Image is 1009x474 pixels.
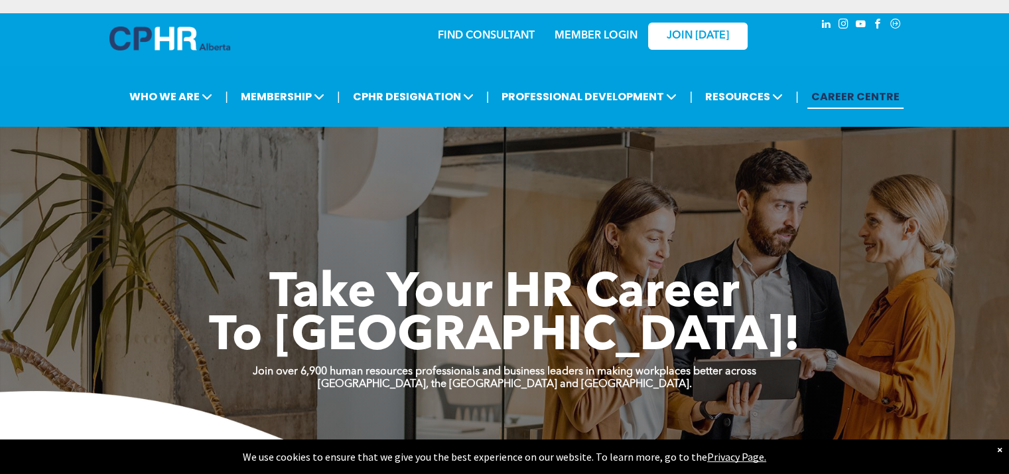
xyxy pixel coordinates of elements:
[125,84,216,109] span: WHO WE ARE
[555,31,638,41] a: MEMBER LOGIN
[871,17,886,35] a: facebook
[997,443,1002,456] div: Dismiss notification
[498,84,681,109] span: PROFESSIONAL DEVELOPMENT
[337,83,340,110] li: |
[819,17,834,35] a: linkedin
[253,366,756,377] strong: Join over 6,900 human resources professionals and business leaders in making workplaces better ac...
[795,83,799,110] li: |
[318,379,692,390] strong: [GEOGRAPHIC_DATA], the [GEOGRAPHIC_DATA] and [GEOGRAPHIC_DATA].
[438,31,535,41] a: FIND CONSULTANT
[689,83,693,110] li: |
[486,83,490,110] li: |
[269,270,740,318] span: Take Your HR Career
[349,84,478,109] span: CPHR DESIGNATION
[807,84,904,109] a: CAREER CENTRE
[701,84,787,109] span: RESOURCES
[648,23,748,50] a: JOIN [DATE]
[209,313,801,361] span: To [GEOGRAPHIC_DATA]!
[854,17,868,35] a: youtube
[707,450,766,463] a: Privacy Page.
[888,17,903,35] a: Social network
[225,83,228,110] li: |
[237,84,328,109] span: MEMBERSHIP
[837,17,851,35] a: instagram
[109,27,230,50] img: A blue and white logo for cp alberta
[667,30,729,42] span: JOIN [DATE]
